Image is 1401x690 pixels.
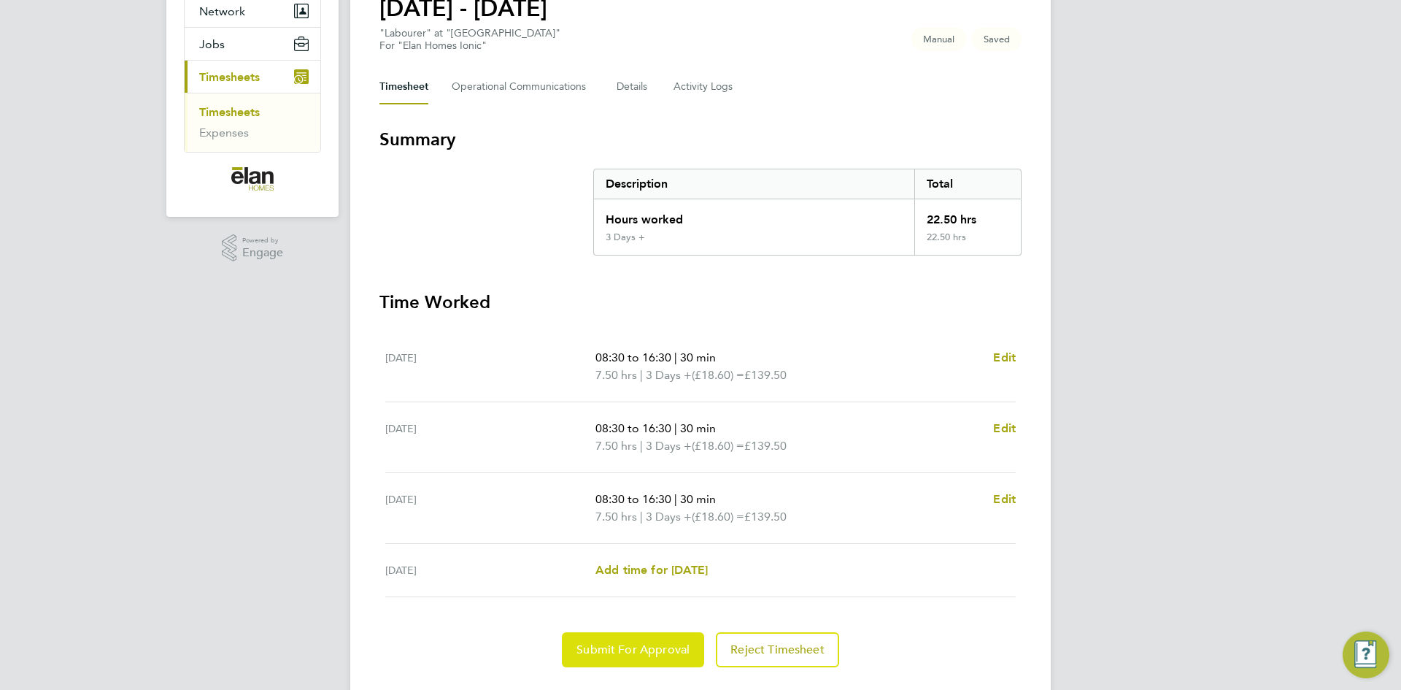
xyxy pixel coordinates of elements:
[680,492,716,506] span: 30 min
[199,105,260,119] a: Timesheets
[242,234,283,247] span: Powered by
[595,563,708,577] span: Add time for [DATE]
[185,93,320,152] div: Timesheets
[595,492,671,506] span: 08:30 to 16:30
[385,420,595,455] div: [DATE]
[993,491,1016,508] a: Edit
[640,510,643,524] span: |
[646,508,692,526] span: 3 Days +
[692,510,744,524] span: (£18.60) =
[199,126,249,139] a: Expenses
[222,234,284,262] a: Powered byEngage
[379,291,1022,314] h3: Time Worked
[972,27,1022,51] span: This timesheet is Saved.
[385,491,595,526] div: [DATE]
[452,69,593,104] button: Operational Communications
[199,70,260,84] span: Timesheets
[185,28,320,60] button: Jobs
[646,437,692,455] span: 3 Days +
[914,169,1021,199] div: Total
[640,368,643,382] span: |
[594,169,914,199] div: Description
[716,632,839,667] button: Reject Timesheet
[379,128,1022,151] h3: Summary
[640,439,643,453] span: |
[242,247,283,259] span: Engage
[617,69,650,104] button: Details
[199,37,225,51] span: Jobs
[744,439,787,453] span: £139.50
[385,349,595,384] div: [DATE]
[379,39,560,52] div: For "Elan Homes Ionic"
[185,61,320,93] button: Timesheets
[595,368,637,382] span: 7.50 hrs
[680,350,716,364] span: 30 min
[595,510,637,524] span: 7.50 hrs
[199,4,245,18] span: Network
[595,350,671,364] span: 08:30 to 16:30
[379,69,428,104] button: Timesheet
[646,367,692,384] span: 3 Days +
[744,510,787,524] span: £139.50
[1343,632,1389,678] button: Engage Resource Center
[379,27,560,52] div: "Labourer" at "[GEOGRAPHIC_DATA]"
[914,231,1021,255] div: 22.50 hrs
[674,492,677,506] span: |
[594,199,914,231] div: Hours worked
[744,368,787,382] span: £139.50
[231,167,274,191] img: elan-homes-logo-retina.png
[595,439,637,453] span: 7.50 hrs
[993,492,1016,506] span: Edit
[993,421,1016,435] span: Edit
[576,643,690,657] span: Submit For Approval
[993,349,1016,367] a: Edit
[593,169,1022,256] div: Summary
[730,643,825,657] span: Reject Timesheet
[914,199,1021,231] div: 22.50 hrs
[674,69,735,104] button: Activity Logs
[674,421,677,435] span: |
[692,368,744,382] span: (£18.60) =
[379,128,1022,667] section: Timesheet
[562,632,704,667] button: Submit For Approval
[606,231,645,243] div: 3 Days +
[680,421,716,435] span: 30 min
[674,350,677,364] span: |
[595,421,671,435] span: 08:30 to 16:30
[993,350,1016,364] span: Edit
[993,420,1016,437] a: Edit
[595,561,708,579] a: Add time for [DATE]
[385,561,595,579] div: [DATE]
[911,27,966,51] span: This timesheet was manually created.
[184,167,321,191] a: Go to home page
[692,439,744,453] span: (£18.60) =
